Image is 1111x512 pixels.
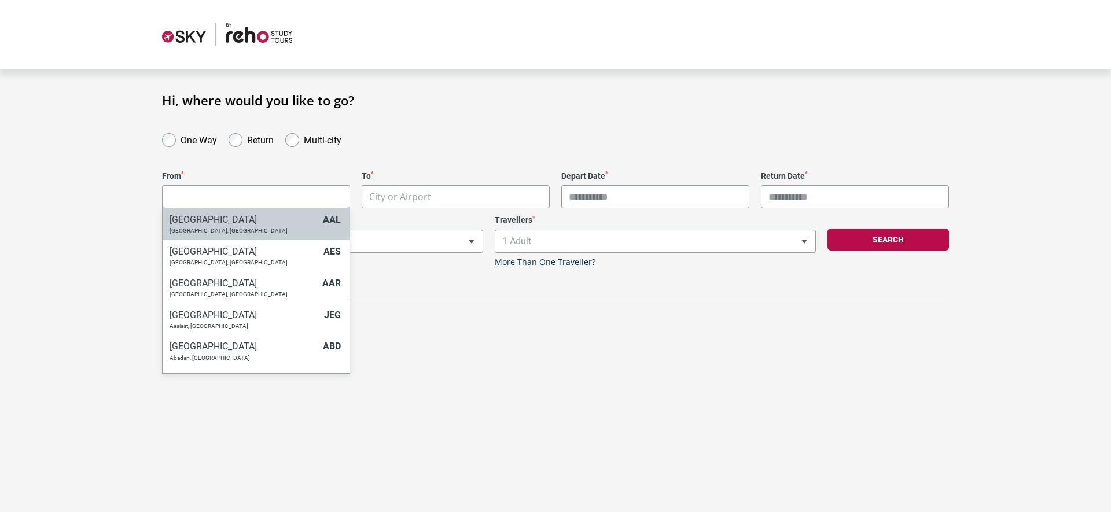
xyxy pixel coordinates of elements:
[162,171,350,181] label: From
[170,341,317,352] h6: [GEOGRAPHIC_DATA]
[323,373,341,384] span: ABF
[170,227,317,234] p: [GEOGRAPHIC_DATA], [GEOGRAPHIC_DATA]
[322,278,341,289] span: AAR
[369,190,431,203] span: City or Airport
[827,229,949,251] button: Search
[170,310,318,321] h6: [GEOGRAPHIC_DATA]
[170,355,317,362] p: Abadan, [GEOGRAPHIC_DATA]
[495,230,816,253] span: 1 Adult
[362,186,549,208] span: City or Airport
[362,171,550,181] label: To
[163,185,350,208] input: Search
[170,291,317,298] p: [GEOGRAPHIC_DATA], [GEOGRAPHIC_DATA]
[170,214,317,225] h6: [GEOGRAPHIC_DATA]
[495,230,815,252] span: 1 Adult
[495,215,816,225] label: Travellers
[162,93,949,108] h1: Hi, where would you like to go?
[561,171,749,181] label: Depart Date
[495,257,595,267] a: More Than One Traveller?
[170,259,318,266] p: [GEOGRAPHIC_DATA], [GEOGRAPHIC_DATA]
[170,323,318,330] p: Aasiaat, [GEOGRAPHIC_DATA]
[323,341,341,352] span: ABD
[323,246,341,257] span: AES
[162,185,350,208] span: City or Airport
[170,246,318,257] h6: [GEOGRAPHIC_DATA]
[247,132,274,146] label: Return
[181,132,217,146] label: One Way
[362,185,550,208] span: City or Airport
[324,310,341,321] span: JEG
[761,171,949,181] label: Return Date
[323,214,341,225] span: AAL
[304,132,341,146] label: Multi-city
[170,278,317,289] h6: [GEOGRAPHIC_DATA]
[170,373,318,384] h6: [GEOGRAPHIC_DATA]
